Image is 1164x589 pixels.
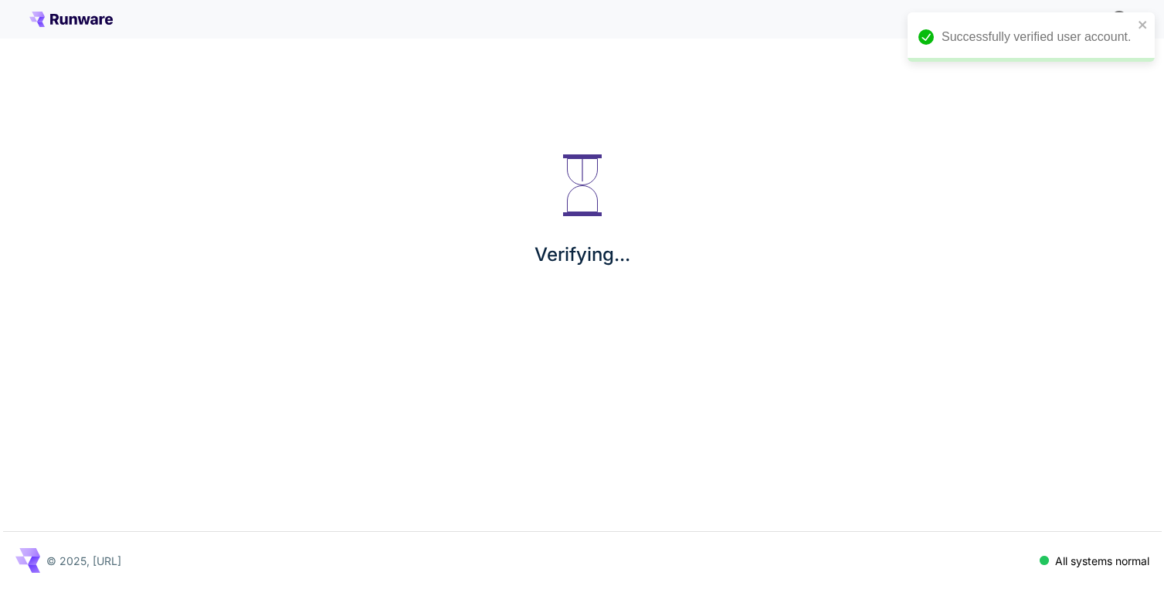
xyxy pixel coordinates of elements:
[942,28,1133,46] div: Successfully verified user account.
[1138,19,1149,31] button: close
[1055,553,1149,569] p: All systems normal
[534,241,630,269] p: Verifying...
[46,553,121,569] p: © 2025, [URL]
[1104,3,1135,34] button: In order to qualify for free credit, you need to sign up with a business email address and click ...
